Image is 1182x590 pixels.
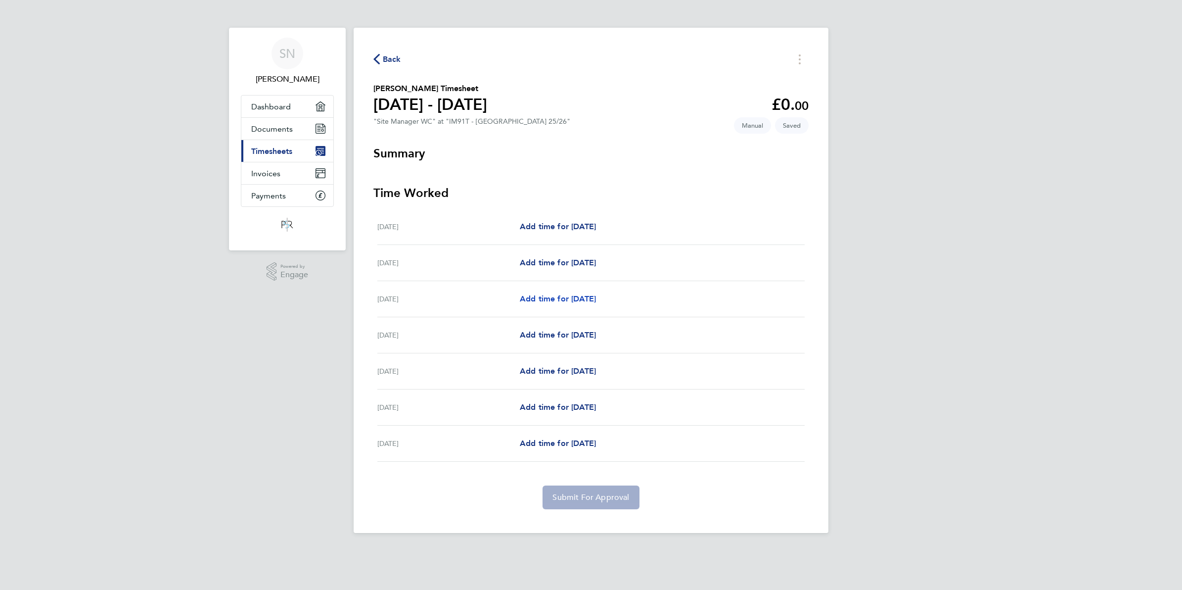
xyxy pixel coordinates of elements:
span: Add time for [DATE] [520,258,596,267]
span: Add time for [DATE] [520,439,596,448]
div: [DATE] [377,401,520,413]
nav: Main navigation [229,28,346,250]
button: Timesheets Menu [791,51,809,67]
h1: [DATE] - [DATE] [373,95,487,114]
a: Go to home page [241,217,334,233]
a: Add time for [DATE] [520,257,596,269]
span: Engage [280,271,308,279]
div: [DATE] [377,438,520,449]
app-decimal: £0. [772,95,809,114]
span: This timesheet was manually created. [734,117,771,134]
span: Add time for [DATE] [520,366,596,376]
span: SN [279,47,295,60]
span: This timesheet is Saved. [775,117,809,134]
span: Invoices [251,169,280,178]
h2: [PERSON_NAME] Timesheet [373,83,487,95]
a: Add time for [DATE] [520,438,596,449]
img: psrsolutions-logo-retina.png [278,217,296,233]
div: [DATE] [377,221,520,233]
h3: Summary [373,146,809,161]
span: Timesheets [251,147,292,156]
h3: Time Worked [373,185,809,201]
div: "Site Manager WC" at "IM91T - [GEOGRAPHIC_DATA] 25/26" [373,117,570,126]
span: Add time for [DATE] [520,222,596,231]
span: Add time for [DATE] [520,330,596,340]
a: Payments [241,185,333,206]
a: Add time for [DATE] [520,401,596,413]
button: Back [373,53,401,65]
a: Powered byEngage [267,262,309,281]
a: Add time for [DATE] [520,293,596,305]
a: Add time for [DATE] [520,221,596,233]
span: Steve Nickless [241,73,334,85]
div: [DATE] [377,365,520,377]
a: Add time for [DATE] [520,329,596,341]
a: SN[PERSON_NAME] [241,38,334,85]
span: Add time for [DATE] [520,402,596,412]
a: Invoices [241,162,333,184]
span: Back [383,53,401,65]
span: Powered by [280,262,308,271]
span: 00 [795,98,809,113]
span: Documents [251,124,293,134]
div: [DATE] [377,293,520,305]
a: Documents [241,118,333,140]
span: Payments [251,191,286,200]
div: [DATE] [377,257,520,269]
a: Add time for [DATE] [520,365,596,377]
span: Dashboard [251,102,291,111]
a: Dashboard [241,96,333,117]
span: Add time for [DATE] [520,294,596,303]
div: [DATE] [377,329,520,341]
a: Timesheets [241,140,333,162]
